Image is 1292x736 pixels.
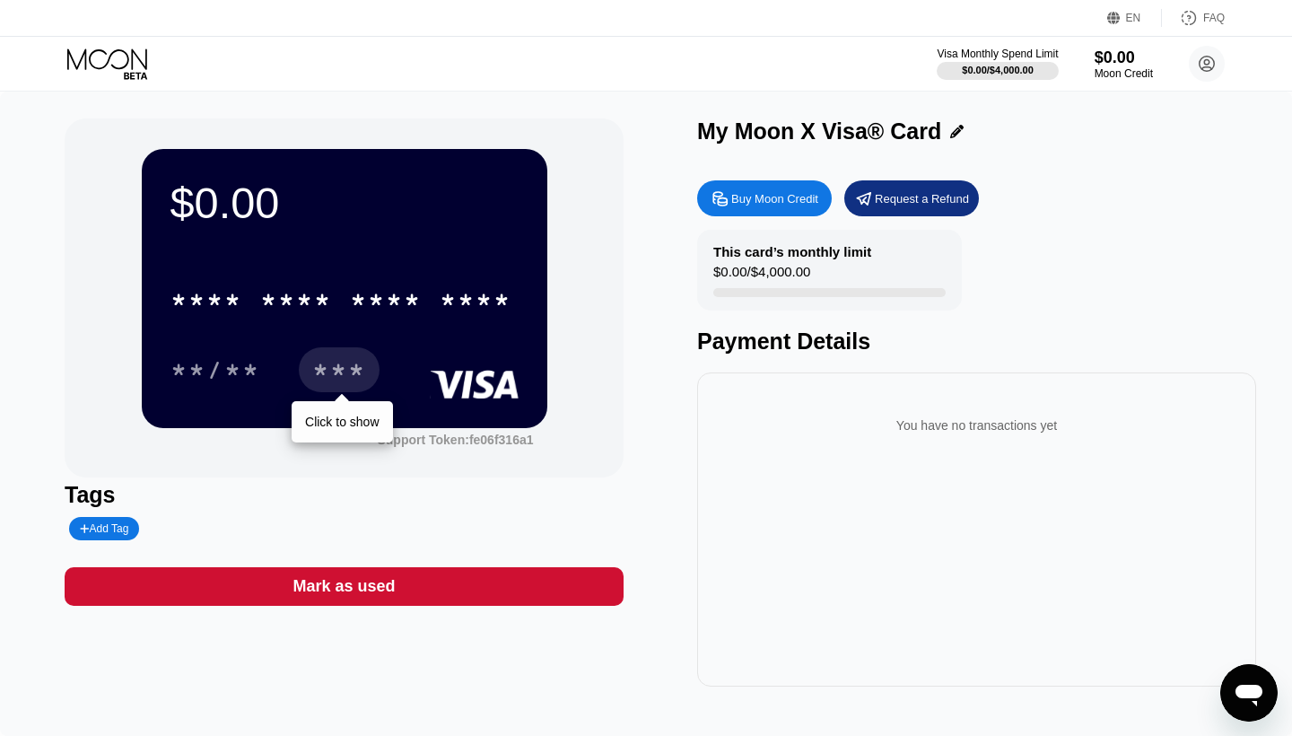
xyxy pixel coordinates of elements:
div: Add Tag [69,517,139,540]
div: EN [1107,9,1162,27]
div: Mark as used [292,576,395,597]
div: FAQ [1162,9,1225,27]
div: Request a Refund [844,180,979,216]
div: Support Token: fe06f316a1 [377,433,533,447]
div: $0.00 [170,178,519,228]
div: Buy Moon Credit [731,191,818,206]
div: Mark as used [65,567,624,606]
div: $0.00 [1095,48,1153,67]
div: Add Tag [80,522,128,535]
iframe: Кнопка запуска окна обмена сообщениями [1220,664,1278,722]
div: $0.00 / $4,000.00 [713,264,810,288]
div: Buy Moon Credit [697,180,832,216]
div: Support Token:fe06f316a1 [377,433,533,447]
div: Moon Credit [1095,67,1153,80]
div: FAQ [1203,12,1225,24]
div: $0.00Moon Credit [1095,48,1153,80]
div: My Moon X Visa® Card [697,118,941,145]
div: Visa Monthly Spend Limit [937,48,1058,60]
div: Payment Details [697,329,1256,355]
div: $0.00 / $4,000.00 [962,65,1034,75]
div: EN [1126,12,1141,24]
div: This card’s monthly limit [713,244,871,259]
div: Tags [65,482,624,508]
div: Click to show [305,415,379,429]
div: Request a Refund [875,191,969,206]
div: Visa Monthly Spend Limit$0.00/$4,000.00 [937,48,1058,80]
div: You have no transactions yet [711,400,1242,451]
